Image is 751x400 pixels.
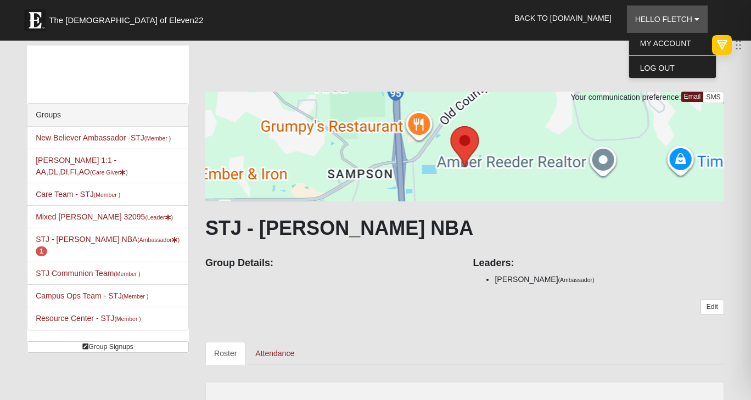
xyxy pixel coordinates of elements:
[205,216,724,240] h1: STJ - [PERSON_NAME] NBA
[94,191,120,198] small: (Member )
[24,9,46,31] img: Eleven22 logo
[144,135,171,142] small: (Member )
[145,214,173,221] small: (Leader )
[205,257,456,269] h4: Group Details:
[571,93,681,102] span: Your communication preference:
[122,293,148,300] small: (Member )
[700,299,724,315] a: Edit
[27,341,189,353] a: Group Signups
[205,342,245,365] a: Roster
[137,236,180,243] small: (Ambassador )
[114,316,141,322] small: (Member )
[703,92,724,103] a: SMS
[36,133,171,142] a: New Believer Ambassador -STJ(Member )
[627,5,708,33] a: Hello Fletch
[49,15,203,26] span: The [DEMOGRAPHIC_DATA] of Eleven22
[473,257,724,269] h4: Leaders:
[36,235,180,255] a: STJ - [PERSON_NAME] NBA(Ambassador) 1
[36,156,128,176] a: [PERSON_NAME] 1:1 - AA,DL,DI,FI,AO(Care Giver)
[19,4,238,31] a: The [DEMOGRAPHIC_DATA] of Eleven22
[114,271,140,277] small: (Member )
[681,92,704,102] a: Email
[629,36,716,50] a: My Account
[629,61,716,75] a: Log Out
[36,190,120,199] a: Care Team - STJ(Member )
[36,246,47,256] span: number of pending members
[36,212,173,221] a: Mixed [PERSON_NAME] 32095(Leader)
[495,274,724,285] li: [PERSON_NAME]
[36,269,141,278] a: STJ Communion Team(Member )
[36,291,148,300] a: Campus Ops Team - STJ(Member )
[635,15,692,24] span: Hello Fletch
[506,4,620,32] a: Back to [DOMAIN_NAME]
[90,169,128,176] small: (Care Giver )
[558,277,595,283] small: (Ambassador)
[27,104,188,127] div: Groups
[246,342,303,365] a: Attendance
[36,314,141,323] a: Resource Center - STJ(Member )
